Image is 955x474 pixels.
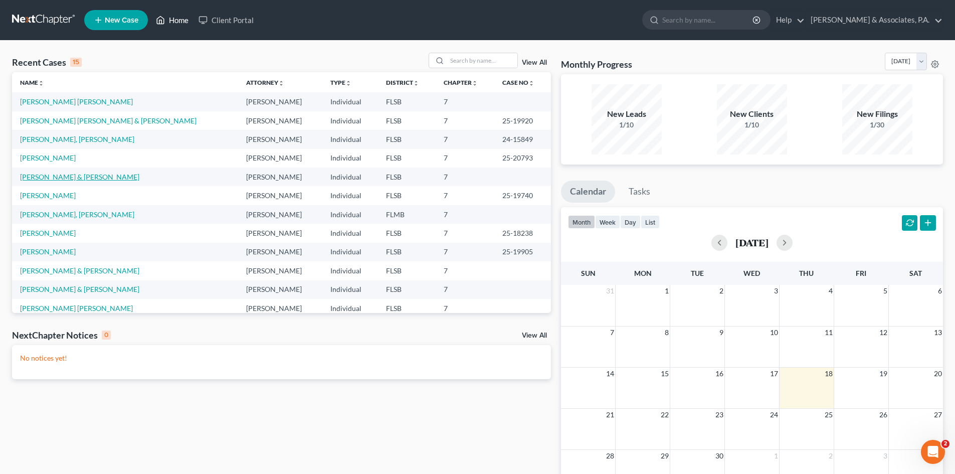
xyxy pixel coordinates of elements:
[528,80,534,86] i: unfold_more
[595,215,620,229] button: week
[322,224,377,242] td: Individual
[436,149,494,168] td: 7
[641,215,660,229] button: list
[20,304,133,312] a: [PERSON_NAME] [PERSON_NAME]
[436,224,494,242] td: 7
[609,327,615,339] span: 7
[660,368,670,380] span: 15
[664,285,670,297] span: 1
[769,327,779,339] span: 10
[660,409,670,421] span: 22
[921,440,945,464] iframe: Intercom live chat
[436,111,494,130] td: 7
[773,450,779,462] span: 1
[620,215,641,229] button: day
[102,331,111,340] div: 0
[660,450,670,462] span: 29
[238,205,322,224] td: [PERSON_NAME]
[828,450,834,462] span: 2
[494,186,551,205] td: 25-19740
[238,280,322,299] td: [PERSON_NAME]
[842,120,912,130] div: 1/30
[494,130,551,148] td: 24-15849
[773,285,779,297] span: 3
[238,261,322,280] td: [PERSON_NAME]
[378,205,436,224] td: FLMB
[634,269,652,277] span: Mon
[824,327,834,339] span: 11
[278,80,284,86] i: unfold_more
[909,269,922,277] span: Sat
[20,116,197,125] a: [PERSON_NAME] [PERSON_NAME] & [PERSON_NAME]
[769,368,779,380] span: 17
[386,79,419,86] a: Districtunfold_more
[933,327,943,339] span: 13
[436,92,494,111] td: 7
[933,368,943,380] span: 20
[20,210,134,219] a: [PERSON_NAME], [PERSON_NAME]
[194,11,259,29] a: Client Portal
[238,224,322,242] td: [PERSON_NAME]
[20,173,139,181] a: [PERSON_NAME] & [PERSON_NAME]
[718,285,724,297] span: 2
[378,224,436,242] td: FLSB
[494,149,551,168] td: 25-20793
[605,285,615,297] span: 31
[20,247,76,256] a: [PERSON_NAME]
[494,243,551,261] td: 25-19905
[522,59,547,66] a: View All
[12,329,111,341] div: NextChapter Notices
[828,285,834,297] span: 4
[717,108,787,120] div: New Clients
[70,58,82,67] div: 15
[436,243,494,261] td: 7
[378,111,436,130] td: FLSB
[436,130,494,148] td: 7
[38,80,44,86] i: unfold_more
[20,285,139,293] a: [PERSON_NAME] & [PERSON_NAME]
[472,80,478,86] i: unfold_more
[322,149,377,168] td: Individual
[605,409,615,421] span: 21
[246,79,284,86] a: Attorneyunfold_more
[322,186,377,205] td: Individual
[605,368,615,380] span: 14
[378,261,436,280] td: FLSB
[151,11,194,29] a: Home
[592,108,662,120] div: New Leads
[856,269,866,277] span: Fri
[937,285,943,297] span: 6
[878,409,888,421] span: 26
[238,299,322,318] td: [PERSON_NAME]
[882,450,888,462] span: 3
[568,215,595,229] button: month
[238,168,322,186] td: [PERSON_NAME]
[413,80,419,86] i: unfold_more
[718,327,724,339] span: 9
[743,269,760,277] span: Wed
[561,58,632,70] h3: Monthly Progress
[436,261,494,280] td: 7
[378,280,436,299] td: FLSB
[378,149,436,168] td: FLSB
[322,168,377,186] td: Individual
[592,120,662,130] div: 1/10
[605,450,615,462] span: 28
[322,130,377,148] td: Individual
[322,243,377,261] td: Individual
[735,237,769,248] h2: [DATE]
[769,409,779,421] span: 24
[322,111,377,130] td: Individual
[444,79,478,86] a: Chapterunfold_more
[691,269,704,277] span: Tue
[447,53,517,68] input: Search by name...
[494,111,551,130] td: 25-19920
[436,280,494,299] td: 7
[20,191,76,200] a: [PERSON_NAME]
[20,135,134,143] a: [PERSON_NAME], [PERSON_NAME]
[20,153,76,162] a: [PERSON_NAME]
[322,280,377,299] td: Individual
[561,181,615,203] a: Calendar
[378,130,436,148] td: FLSB
[714,409,724,421] span: 23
